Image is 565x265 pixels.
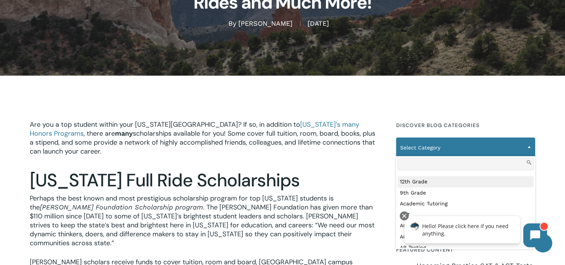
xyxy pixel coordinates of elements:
[396,138,535,158] span: Select Category
[398,198,534,209] li: Academic Tutoring
[398,187,534,199] li: 9th Grade
[397,140,535,155] span: Select Category
[40,203,203,211] span: [PERSON_NAME] Foundation Scholarship program
[396,119,535,132] h4: Discover Blog Categories
[30,203,375,247] span: . The [PERSON_NAME] Foundation has given more than $110 million since [DATE] to some of [US_STATE...
[239,20,293,28] a: [PERSON_NAME]
[229,21,237,26] span: By
[30,120,375,156] span: Are you a top student within your [US_STATE][GEOGRAPHIC_DATA]? If so, in addition to , there are ...
[300,21,337,26] span: [DATE]
[30,120,359,138] a: [US_STATE]’s many Honors Programs
[398,176,534,187] li: 12th Grade
[30,194,334,212] span: Perhaps the best known and most prestigious scholarship program for top [US_STATE] students is the
[115,129,133,137] strong: many
[398,209,534,221] li: ACT
[397,210,555,255] iframe: Chatbot
[30,170,376,191] h2: [US_STATE] Full Ride Scholarships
